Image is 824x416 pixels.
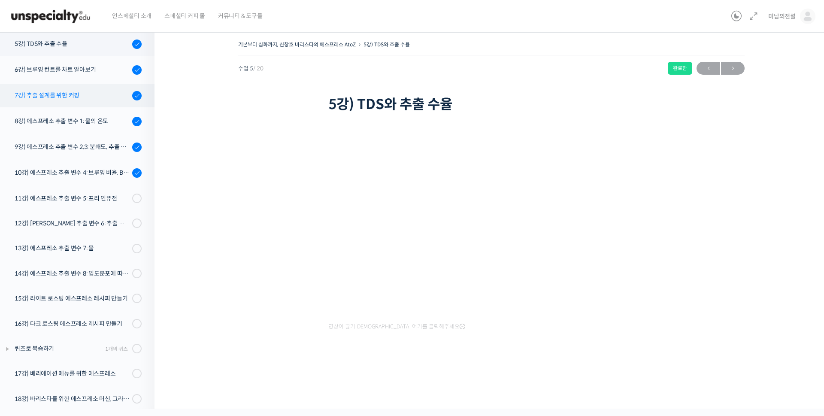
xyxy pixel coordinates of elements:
a: 설정 [111,272,165,294]
div: 14강) 에스프레소 추출 변수 8: 입도분포에 따른 향미 변화 [15,269,130,278]
span: ← [697,63,720,74]
div: 8강) 에스프레소 추출 변수 1: 물의 온도 [15,116,130,126]
div: 9강) 에스프레소 추출 변수 2,3: 분쇄도, 추출 시간 [15,142,130,152]
a: 대화 [57,272,111,294]
span: 영상이 끊기[DEMOGRAPHIC_DATA] 여기를 클릭해주세요 [328,323,465,330]
span: / 20 [253,65,264,72]
div: 5강) TDS와 추출 수율 [15,39,130,49]
span: 미남의전설 [768,12,796,20]
div: 완료함 [668,62,692,75]
div: 6강) 브루잉 컨트롤 차트 알아보기 [15,65,130,74]
a: ←이전 [697,62,720,75]
div: 7강) 추출 설계를 위한 커핑 [15,91,130,100]
span: 설정 [133,285,143,292]
div: 17강) 베리에이션 메뉴를 위한 에스프레소 [15,369,130,378]
span: 수업 5 [238,66,264,71]
div: 13강) 에스프레소 추출 변수 7: 물 [15,243,130,253]
div: 퀴즈로 복습하기 [15,344,103,353]
a: 5강) TDS와 추출 수율 [364,41,410,48]
span: 대화 [79,285,89,292]
a: 기본부터 심화까지, 신창호 바리스타의 에스프레소 AtoZ [238,41,356,48]
div: 18강) 바리스타를 위한 에스프레소 머신, 그라인더 선택 가이드라인 [15,394,130,404]
span: 홈 [27,285,32,292]
div: 1개의 퀴즈 [105,345,128,353]
a: 다음→ [721,62,745,75]
div: 16강) 다크 로스팅 에스프레소 레시피 만들기 [15,319,130,328]
div: 11강) 에스프레소 추출 변수 5: 프리 인퓨전 [15,194,130,203]
span: → [721,63,745,74]
div: 12강) [PERSON_NAME] 추출 변수 6: 추출 압력 [15,219,130,228]
h1: 5강) TDS와 추출 수율 [328,96,654,112]
div: 10강) 에스프레소 추출 변수 4: 브루잉 비율, Brew Ratio [15,168,130,177]
div: 15강) 라이트 로스팅 에스프레소 레시피 만들기 [15,294,130,303]
a: 홈 [3,272,57,294]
